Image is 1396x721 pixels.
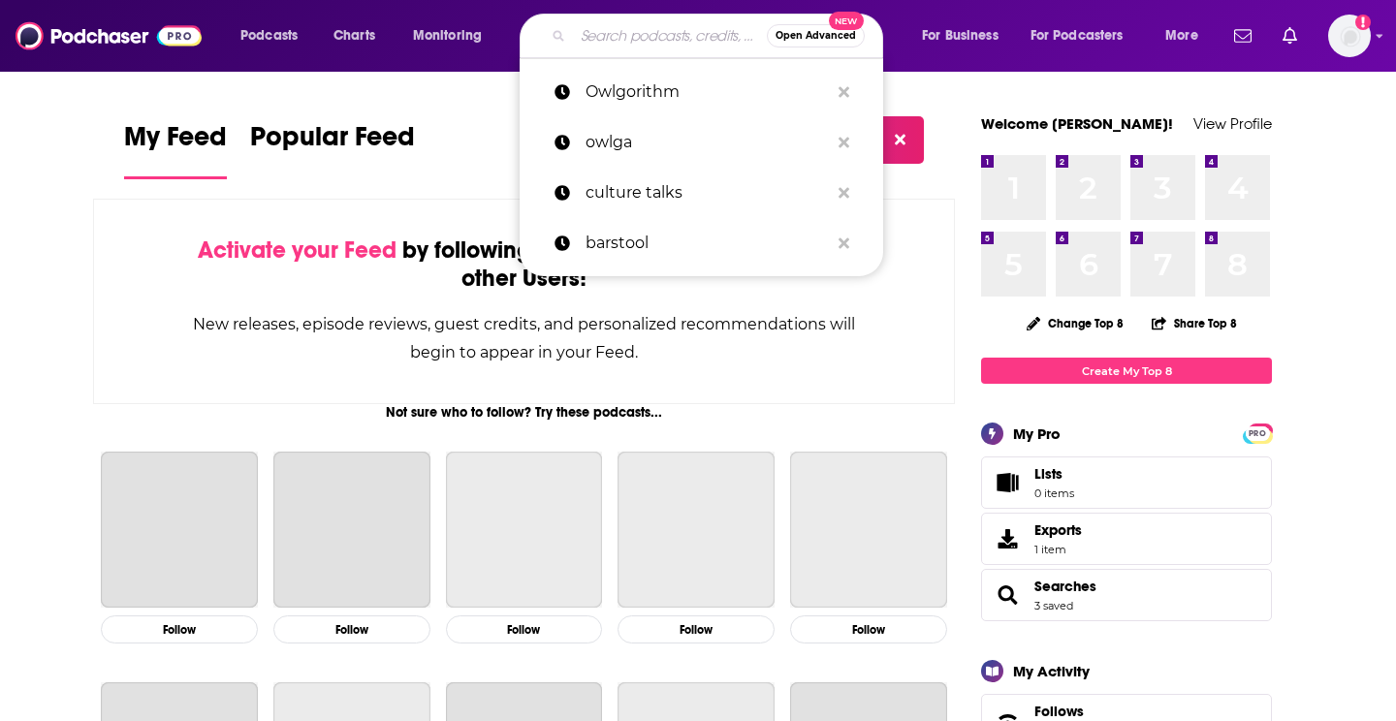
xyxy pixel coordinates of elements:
a: 3 saved [1034,599,1073,612]
span: Searches [981,569,1272,621]
span: Activate your Feed [198,235,397,265]
span: Charts [333,22,375,49]
a: Searches [1034,578,1096,595]
a: owlga [520,117,883,168]
svg: Add a profile image [1355,15,1371,30]
span: Lists [988,469,1027,496]
a: culture talks [520,168,883,218]
a: Lists [981,456,1272,509]
span: More [1165,22,1198,49]
button: open menu [1152,20,1222,51]
span: Logged in as kkade [1328,15,1371,57]
a: barstool [520,218,883,268]
span: For Podcasters [1031,22,1124,49]
button: Change Top 8 [1015,311,1135,335]
button: Show profile menu [1328,15,1371,57]
button: Follow [101,615,258,643]
div: by following Podcasts, Creators, Lists, and other Users! [191,236,857,293]
span: Follows [1034,703,1084,720]
img: User Profile [1328,15,1371,57]
span: Exports [1034,521,1082,539]
a: View Profile [1193,114,1272,133]
span: Lists [1034,465,1074,483]
button: open menu [908,20,1023,51]
div: Search podcasts, credits, & more... [538,14,902,58]
span: Exports [988,525,1027,552]
span: 0 items [1034,486,1074,500]
button: Follow [618,615,775,643]
div: Not sure who to follow? Try these podcasts... [93,404,955,421]
a: Welcome [PERSON_NAME]! [981,114,1173,133]
span: Popular Feed [250,120,415,165]
p: Owlgorithm [586,67,829,117]
a: Owlgorithm [520,67,883,117]
button: Follow [446,615,603,643]
button: Share Top 8 [1151,304,1238,342]
span: Monitoring [413,22,482,49]
button: Follow [790,615,947,643]
p: barstool [586,218,829,268]
span: Podcasts [240,22,298,49]
a: Popular Feed [250,120,415,179]
a: My Favorite Murder with Karen Kilgariff and Georgia Hardstark [790,452,947,609]
button: open menu [399,20,507,51]
a: Exports [981,513,1272,565]
a: This American Life [273,452,430,609]
a: The Daily [618,452,775,609]
span: For Business [922,22,999,49]
a: Planet Money [446,452,603,609]
input: Search podcasts, credits, & more... [573,20,767,51]
button: open menu [227,20,323,51]
img: Podchaser - Follow, Share and Rate Podcasts [16,17,202,54]
a: Create My Top 8 [981,358,1272,384]
a: The Joe Rogan Experience [101,452,258,609]
a: Charts [321,20,387,51]
span: My Feed [124,120,227,165]
span: New [829,12,864,30]
span: 1 item [1034,543,1082,556]
a: PRO [1246,425,1269,440]
button: Follow [273,615,430,643]
p: owlga [586,117,829,168]
p: culture talks [586,168,829,218]
button: Open AdvancedNew [767,24,865,47]
div: My Pro [1013,424,1061,443]
a: Show notifications dropdown [1275,19,1305,52]
a: Searches [988,581,1027,609]
a: Show notifications dropdown [1226,19,1259,52]
div: My Activity [1013,662,1090,680]
a: My Feed [124,120,227,179]
span: Lists [1034,465,1063,483]
a: Follows [1034,703,1213,720]
button: open menu [1018,20,1152,51]
span: PRO [1246,426,1269,441]
span: Open Advanced [776,31,856,41]
div: New releases, episode reviews, guest credits, and personalized recommendations will begin to appe... [191,310,857,366]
